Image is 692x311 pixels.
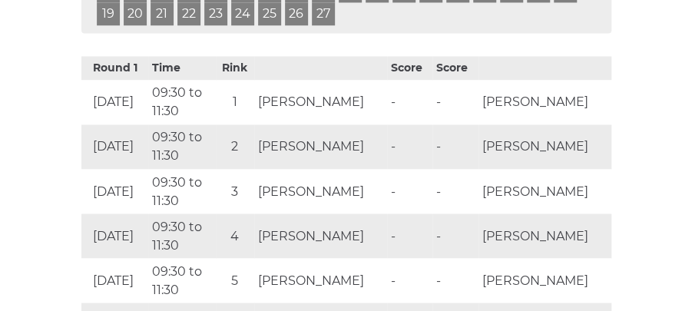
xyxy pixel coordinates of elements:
td: - [387,124,433,169]
td: - [432,169,478,213]
td: 09:30 to 11:30 [148,124,216,169]
th: Score [432,56,478,80]
td: [DATE] [81,80,149,124]
td: - [432,124,478,169]
td: [PERSON_NAME] [478,169,611,213]
td: 09:30 to 11:30 [148,169,216,213]
td: 3 [216,169,254,213]
td: [PERSON_NAME] [478,124,611,169]
th: Time [148,56,216,80]
a: 27 [312,2,335,25]
td: [PERSON_NAME] [478,258,611,303]
td: [PERSON_NAME] [254,124,387,169]
td: [DATE] [81,169,149,213]
th: Round 1 [81,56,149,80]
td: - [432,258,478,303]
a: 26 [285,2,308,25]
td: [PERSON_NAME] [254,169,387,213]
td: - [387,80,433,124]
td: 09:30 to 11:30 [148,213,216,258]
td: [PERSON_NAME] [478,213,611,258]
a: 25 [258,2,281,25]
a: 19 [97,2,120,25]
th: Score [387,56,433,80]
a: 22 [177,2,200,25]
td: 1 [216,80,254,124]
a: 24 [231,2,254,25]
td: [DATE] [81,213,149,258]
td: 09:30 to 11:30 [148,258,216,303]
td: [DATE] [81,258,149,303]
td: - [387,213,433,258]
td: [DATE] [81,124,149,169]
a: 20 [124,2,147,25]
td: 4 [216,213,254,258]
th: Rink [216,56,254,80]
td: - [432,213,478,258]
td: 5 [216,258,254,303]
a: 23 [204,2,227,25]
a: 21 [151,2,174,25]
td: 2 [216,124,254,169]
td: [PERSON_NAME] [254,258,387,303]
td: - [387,169,433,213]
td: - [387,258,433,303]
td: [PERSON_NAME] [254,80,387,124]
td: [PERSON_NAME] [254,213,387,258]
td: [PERSON_NAME] [478,80,611,124]
td: 09:30 to 11:30 [148,80,216,124]
td: - [432,80,478,124]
